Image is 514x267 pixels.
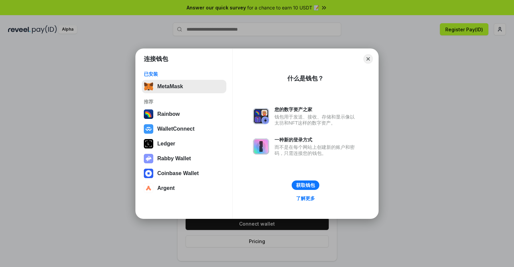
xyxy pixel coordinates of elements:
div: 什么是钱包？ [287,74,324,82]
h1: 连接钱包 [144,55,168,63]
img: svg+xml,%3Csvg%20xmlns%3D%22http%3A%2F%2Fwww.w3.org%2F2000%2Fsvg%22%20fill%3D%22none%22%20viewBox... [253,108,269,124]
div: 一种新的登录方式 [275,137,358,143]
img: svg+xml,%3Csvg%20fill%3D%22none%22%20height%3D%2233%22%20viewBox%3D%220%200%2035%2033%22%20width%... [144,82,153,91]
button: Ledger [142,137,226,151]
div: 而不是在每个网站上创建新的账户和密码，只需连接您的钱包。 [275,144,358,156]
img: svg+xml,%3Csvg%20xmlns%3D%22http%3A%2F%2Fwww.w3.org%2F2000%2Fsvg%22%20fill%3D%22none%22%20viewBox... [253,138,269,155]
button: MetaMask [142,80,226,93]
div: MetaMask [157,84,183,90]
button: Close [363,54,373,64]
div: Ledger [157,141,175,147]
div: 钱包用于发送、接收、存储和显示像以太坊和NFT这样的数字资产。 [275,114,358,126]
button: WalletConnect [142,122,226,136]
div: 推荐 [144,99,224,105]
a: 了解更多 [292,194,319,203]
img: svg+xml,%3Csvg%20width%3D%22120%22%20height%3D%22120%22%20viewBox%3D%220%200%20120%20120%22%20fil... [144,109,153,119]
div: WalletConnect [157,126,195,132]
div: Coinbase Wallet [157,170,199,176]
img: svg+xml,%3Csvg%20xmlns%3D%22http%3A%2F%2Fwww.w3.org%2F2000%2Fsvg%22%20width%3D%2228%22%20height%3... [144,139,153,148]
button: 获取钱包 [292,180,319,190]
button: Rabby Wallet [142,152,226,165]
img: svg+xml,%3Csvg%20width%3D%2228%22%20height%3D%2228%22%20viewBox%3D%220%200%2028%2028%22%20fill%3D... [144,124,153,134]
div: Rainbow [157,111,180,117]
div: Argent [157,185,175,191]
img: svg+xml,%3Csvg%20xmlns%3D%22http%3A%2F%2Fwww.w3.org%2F2000%2Fsvg%22%20fill%3D%22none%22%20viewBox... [144,154,153,163]
img: svg+xml,%3Csvg%20width%3D%2228%22%20height%3D%2228%22%20viewBox%3D%220%200%2028%2028%22%20fill%3D... [144,169,153,178]
div: 获取钱包 [296,182,315,188]
img: svg+xml,%3Csvg%20width%3D%2228%22%20height%3D%2228%22%20viewBox%3D%220%200%2028%2028%22%20fill%3D... [144,183,153,193]
div: 已安装 [144,71,224,77]
div: Rabby Wallet [157,156,191,162]
div: 了解更多 [296,195,315,201]
button: Rainbow [142,107,226,121]
button: Argent [142,181,226,195]
button: Coinbase Wallet [142,167,226,180]
div: 您的数字资产之家 [275,106,358,112]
